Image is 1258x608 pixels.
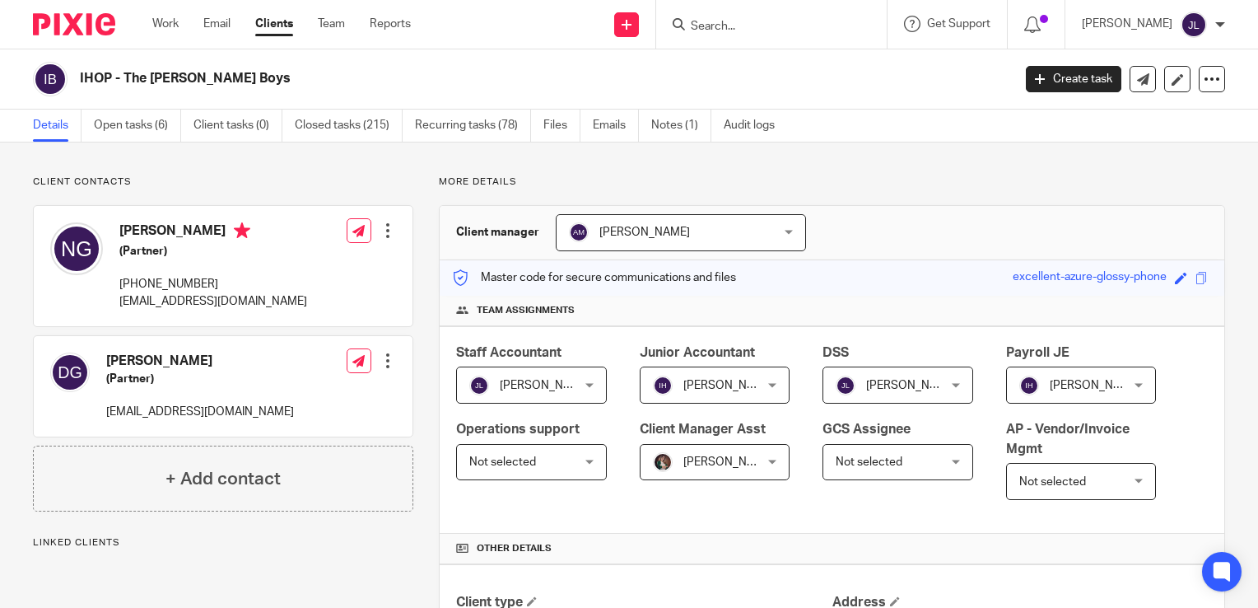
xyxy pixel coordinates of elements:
img: Pixie [33,13,115,35]
span: Payroll JE [1006,346,1069,359]
span: [PERSON_NAME] [866,380,957,391]
p: [PERSON_NAME] [1082,16,1172,32]
img: svg%3E [653,376,673,395]
span: [PERSON_NAME] [500,380,590,391]
a: Emails [593,110,639,142]
img: svg%3E [469,376,489,395]
img: Profile%20picture%20JUS.JPG [653,452,673,472]
div: excellent-azure-glossy-phone [1013,269,1167,288]
h4: [PERSON_NAME] [106,353,294,370]
a: Audit logs [724,110,787,142]
p: More details [439,175,1225,189]
i: Primary [234,222,250,239]
a: Reports [370,16,411,32]
h4: [PERSON_NAME] [119,222,307,243]
a: Details [33,110,82,142]
h5: (Partner) [106,371,294,387]
img: svg%3E [50,353,90,392]
a: Files [543,110,580,142]
span: Other details [477,542,552,555]
span: Not selected [1019,476,1086,488]
span: Get Support [927,18,990,30]
span: [PERSON_NAME] [1050,380,1140,391]
p: [EMAIL_ADDRESS][DOMAIN_NAME] [119,293,307,310]
a: Closed tasks (215) [295,110,403,142]
span: Operations support [456,423,580,436]
img: svg%3E [569,222,589,242]
p: [PHONE_NUMBER] [119,276,307,292]
p: [EMAIL_ADDRESS][DOMAIN_NAME] [106,404,294,420]
img: svg%3E [33,62,68,96]
span: Staff Accountant [456,346,561,359]
p: Master code for secure communications and files [452,269,736,286]
p: Client contacts [33,175,413,189]
a: Notes (1) [651,110,711,142]
h5: (Partner) [119,243,307,260]
span: [PERSON_NAME] [599,227,690,238]
span: [PERSON_NAME] [683,380,774,391]
a: Clients [255,16,293,32]
span: DSS [822,346,849,359]
img: svg%3E [836,376,855,395]
p: Linked clients [33,536,413,550]
span: Not selected [469,456,536,468]
span: Client Manager Asst [640,423,766,436]
a: Create task [1026,66,1121,92]
a: Open tasks (6) [94,110,181,142]
h4: + Add contact [165,466,281,492]
span: Junior Accountant [640,346,755,359]
span: AP - Vendor/Invoice Mgmt [1006,423,1130,455]
span: Team assignments [477,304,575,317]
a: Email [203,16,231,32]
img: svg%3E [1019,376,1039,395]
img: svg%3E [1181,12,1207,38]
a: Work [152,16,179,32]
h3: Client manager [456,224,539,241]
span: [PERSON_NAME] [683,456,774,468]
a: Client tasks (0) [193,110,282,142]
span: GCS Assignee [822,423,911,436]
span: Not selected [836,456,902,468]
a: Team [318,16,345,32]
img: svg%3E [50,222,103,275]
h2: IHOP - The [PERSON_NAME] Boys [80,70,817,87]
input: Search [689,20,837,35]
a: Recurring tasks (78) [415,110,531,142]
